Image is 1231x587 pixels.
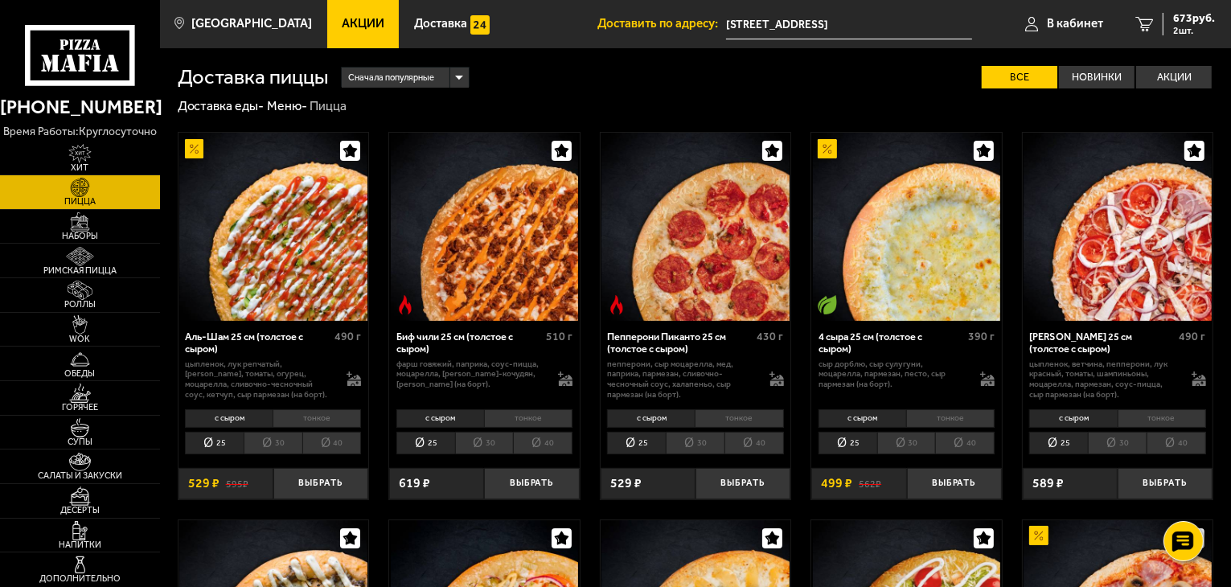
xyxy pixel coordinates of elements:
span: 2 шт. [1173,26,1215,35]
li: 40 [513,432,572,454]
li: 30 [244,432,302,454]
span: 490 г [1180,330,1206,343]
a: Доставка еды- [178,98,265,113]
img: Акционный [185,139,204,158]
li: с сыром [185,409,273,428]
img: Пепперони Пиканто 25 см (толстое с сыром) [601,133,790,321]
span: 619 ₽ [399,477,430,490]
s: 562 ₽ [859,477,881,490]
h1: Доставка пиццы [178,67,329,88]
img: Биф чили 25 см (толстое с сыром) [391,133,579,321]
li: 30 [877,432,936,454]
span: 430 г [757,330,784,343]
li: тонкое [695,409,783,428]
li: с сыром [1029,409,1117,428]
p: пепперони, сыр Моцарелла, мед, паприка, пармезан, сливочно-чесночный соус, халапеньо, сыр пармеза... [607,359,756,400]
a: Меню- [267,98,307,113]
a: Острое блюдоПепперони Пиканто 25 см (толстое с сыром) [601,133,791,321]
li: тонкое [1118,409,1206,428]
s: 595 ₽ [226,477,248,490]
img: Петровская 25 см (толстое с сыром) [1024,133,1212,321]
img: Аль-Шам 25 см (толстое с сыром) [179,133,367,321]
div: Биф чили 25 см (толстое с сыром) [396,330,542,355]
span: Доставить по адресу: [597,18,726,30]
li: 40 [935,432,995,454]
a: Петровская 25 см (толстое с сыром) [1023,133,1213,321]
li: 30 [455,432,514,454]
img: Акционный [1029,526,1048,545]
label: Акции [1136,66,1212,89]
li: тонкое [906,409,995,428]
button: Выбрать [696,468,790,499]
p: сыр дорблю, сыр сулугуни, моцарелла, пармезан, песто, сыр пармезан (на борт). [819,359,967,390]
span: [GEOGRAPHIC_DATA] [191,18,312,30]
a: Острое блюдоБиф чили 25 см (толстое с сыром) [389,133,580,321]
li: 30 [1088,432,1147,454]
li: 25 [1029,432,1088,454]
span: 673 руб. [1173,13,1215,24]
div: Пицца [310,98,347,115]
label: Новинки [1059,66,1135,89]
span: 529 ₽ [610,477,642,490]
p: цыпленок, лук репчатый, [PERSON_NAME], томаты, огурец, моцарелла, сливочно-чесночный соус, кетчуп... [185,359,334,400]
img: 4 сыра 25 см (толстое с сыром) [813,133,1001,321]
li: 25 [396,432,455,454]
li: тонкое [484,409,572,428]
li: 25 [607,432,666,454]
a: АкционныйВегетарианское блюдо4 сыра 25 см (толстое с сыром) [811,133,1002,321]
label: Все [982,66,1057,89]
button: Выбрать [273,468,368,499]
img: Острое блюдо [396,295,415,314]
div: Аль-Шам 25 см (толстое с сыром) [185,330,330,355]
img: Акционный [818,139,837,158]
span: В кабинет [1047,18,1103,30]
span: Акции [342,18,384,30]
li: с сыром [396,409,484,428]
li: 40 [302,432,362,454]
span: Сначала популярные [348,66,434,90]
span: Богатырский проспект, 4 [726,10,972,39]
img: Вегетарианское блюдо [818,295,837,314]
button: Выбрать [907,468,1002,499]
li: 40 [1147,432,1206,454]
li: 25 [819,432,877,454]
li: 25 [185,432,244,454]
li: с сыром [607,409,695,428]
a: АкционныйАль-Шам 25 см (толстое с сыром) [178,133,369,321]
span: 390 г [968,330,995,343]
span: 589 ₽ [1032,477,1064,490]
li: 30 [666,432,724,454]
img: Острое блюдо [607,295,626,314]
span: 529 ₽ [188,477,220,490]
li: с сыром [819,409,906,428]
div: 4 сыра 25 см (толстое с сыром) [819,330,964,355]
button: Выбрать [484,468,579,499]
span: 499 ₽ [821,477,852,490]
div: Пепперони Пиканто 25 см (толстое с сыром) [607,330,753,355]
span: Доставка [414,18,467,30]
input: Ваш адрес доставки [726,10,972,39]
span: 490 г [334,330,361,343]
p: цыпленок, ветчина, пепперони, лук красный, томаты, шампиньоны, моцарелла, пармезан, соус-пицца, с... [1029,359,1178,400]
li: 40 [724,432,784,454]
div: [PERSON_NAME] 25 см (толстое с сыром) [1029,330,1175,355]
li: тонкое [273,409,361,428]
img: 15daf4d41897b9f0e9f617042186c801.svg [470,15,490,35]
button: Выбрать [1118,468,1213,499]
span: 510 г [546,330,572,343]
p: фарш говяжий, паприка, соус-пицца, моцарелла, [PERSON_NAME]-кочудян, [PERSON_NAME] (на борт). [396,359,545,390]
